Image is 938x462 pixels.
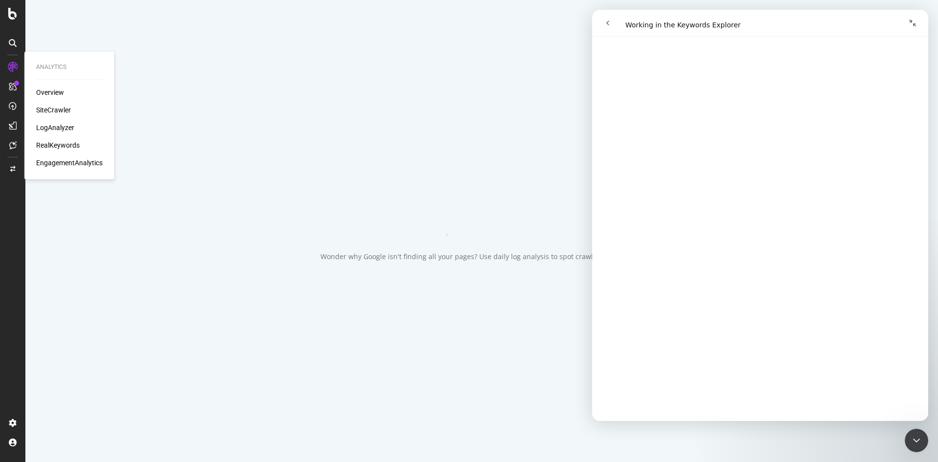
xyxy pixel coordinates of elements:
div: animation [447,201,517,236]
a: SiteCrawler [36,105,71,115]
a: Overview [36,88,64,97]
iframe: Intercom live chat [905,429,928,452]
a: RealKeywords [36,140,80,150]
a: EngagementAnalytics [36,158,103,168]
a: LogAnalyzer [36,123,74,132]
div: Wonder why Google isn't finding all your pages? Use daily log analysis to spot crawling bottlenecks [320,252,643,262]
div: Analytics [36,63,103,71]
iframe: Intercom live chat [592,10,928,421]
